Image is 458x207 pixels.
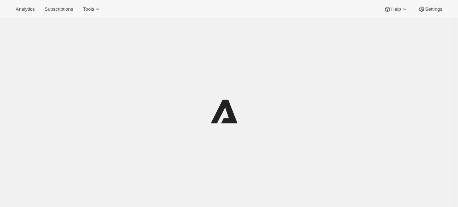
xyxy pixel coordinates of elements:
span: Analytics [16,6,35,12]
button: Tools [79,4,105,14]
span: Subscriptions [45,6,73,12]
button: Analytics [11,4,39,14]
button: Help [380,4,412,14]
span: Settings [425,6,442,12]
button: Subscriptions [40,4,77,14]
span: Help [391,6,401,12]
button: Settings [414,4,447,14]
span: Tools [83,6,94,12]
